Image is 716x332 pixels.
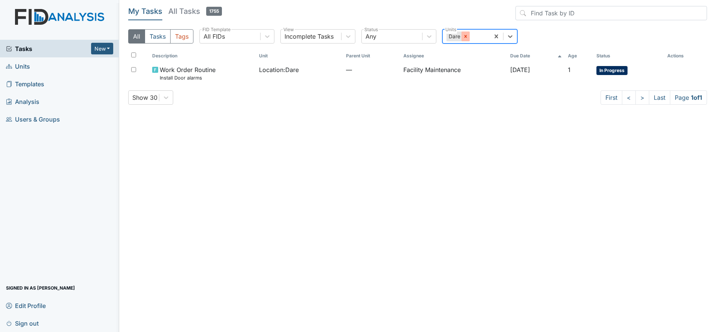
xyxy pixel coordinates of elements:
a: Tasks [6,44,91,53]
button: Tasks [145,29,171,44]
span: Users & Groups [6,113,60,125]
div: Incomplete Tasks [285,32,334,41]
h5: All Tasks [168,6,222,17]
span: Location : Dare [259,65,299,74]
input: Toggle All Rows Selected [131,53,136,57]
span: Edit Profile [6,300,46,311]
th: Toggle SortBy [565,50,593,62]
a: < [622,90,636,105]
span: Signed in as [PERSON_NAME] [6,282,75,294]
th: Toggle SortBy [256,50,343,62]
span: Page [670,90,707,105]
div: Dare [446,32,461,41]
span: Sign out [6,317,39,329]
th: Assignee [400,50,508,62]
span: [DATE] [510,66,530,74]
th: Toggle SortBy [149,50,256,62]
th: Toggle SortBy [507,50,565,62]
div: Type filter [128,29,193,44]
td: Facility Maintenance [400,62,508,84]
th: Toggle SortBy [343,50,400,62]
span: — [346,65,397,74]
a: > [635,90,649,105]
span: Work Order Routine Install Door alarms [160,65,216,81]
span: Analysis [6,96,39,107]
span: 1755 [206,7,222,16]
small: Install Door alarms [160,74,216,81]
input: Find Task by ID [515,6,707,20]
span: In Progress [596,66,628,75]
span: 1 [568,66,571,74]
span: Units [6,60,30,72]
nav: task-pagination [601,90,707,105]
button: New [91,43,114,54]
a: First [601,90,622,105]
th: Toggle SortBy [593,50,664,62]
strong: 1 of 1 [691,94,702,101]
h5: My Tasks [128,6,162,17]
div: All FIDs [204,32,225,41]
div: Show 30 [132,93,157,102]
th: Actions [664,50,702,62]
a: Last [649,90,670,105]
span: Templates [6,78,44,90]
div: Any [365,32,376,41]
button: All [128,29,145,44]
button: Tags [170,29,193,44]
